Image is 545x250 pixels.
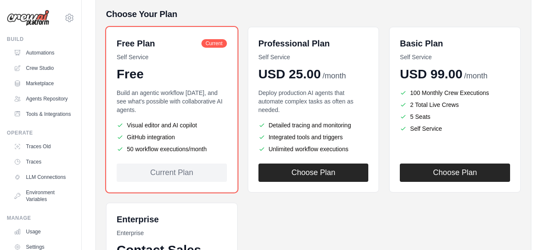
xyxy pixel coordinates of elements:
a: Automations [10,46,75,60]
a: Environment Variables [10,186,75,206]
p: Enterprise [117,229,227,237]
h6: Professional Plan [258,37,330,49]
li: 5 Seats [400,112,510,121]
span: USD 99.00 [400,66,462,82]
li: Unlimited workflow executions [258,145,369,153]
li: Detailed tracing and monitoring [258,121,369,129]
li: GitHub integration [117,133,227,141]
p: Deploy production AI agents that automate complex tasks as often as needed. [258,89,369,114]
a: Agents Repository [10,92,75,106]
li: Self Service [400,124,510,133]
a: Traces Old [10,140,75,153]
p: Self Service [400,53,510,61]
li: 2 Total Live Crews [400,101,510,109]
button: Choose Plan [400,164,510,182]
div: Free [117,66,227,82]
span: Current [201,39,227,48]
a: Traces [10,155,75,169]
a: Crew Studio [10,61,75,75]
img: Logo [7,10,49,26]
span: /month [464,70,488,82]
p: Self Service [117,53,227,61]
a: LLM Connections [10,170,75,184]
iframe: Chat Widget [502,209,545,250]
p: Build an agentic workflow [DATE], and see what's possible with collaborative AI agents. [117,89,227,114]
a: Tools & Integrations [10,107,75,121]
a: Marketplace [10,77,75,90]
a: Usage [10,225,75,239]
div: Operate [7,129,75,136]
h6: Free Plan [117,37,155,49]
span: USD 25.00 [258,66,321,82]
h6: Enterprise [117,213,227,225]
li: Visual editor and AI copilot [117,121,227,129]
li: 100 Monthly Crew Executions [400,89,510,97]
li: 50 workflow executions/month [117,145,227,153]
span: /month [322,70,346,82]
div: Build [7,36,75,43]
button: Choose Plan [258,164,369,182]
div: Current Plan [117,164,227,182]
h5: Choose Your Plan [106,8,521,20]
li: Integrated tools and triggers [258,133,369,141]
p: Self Service [258,53,369,61]
h6: Basic Plan [400,37,443,49]
div: Manage [7,215,75,221]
